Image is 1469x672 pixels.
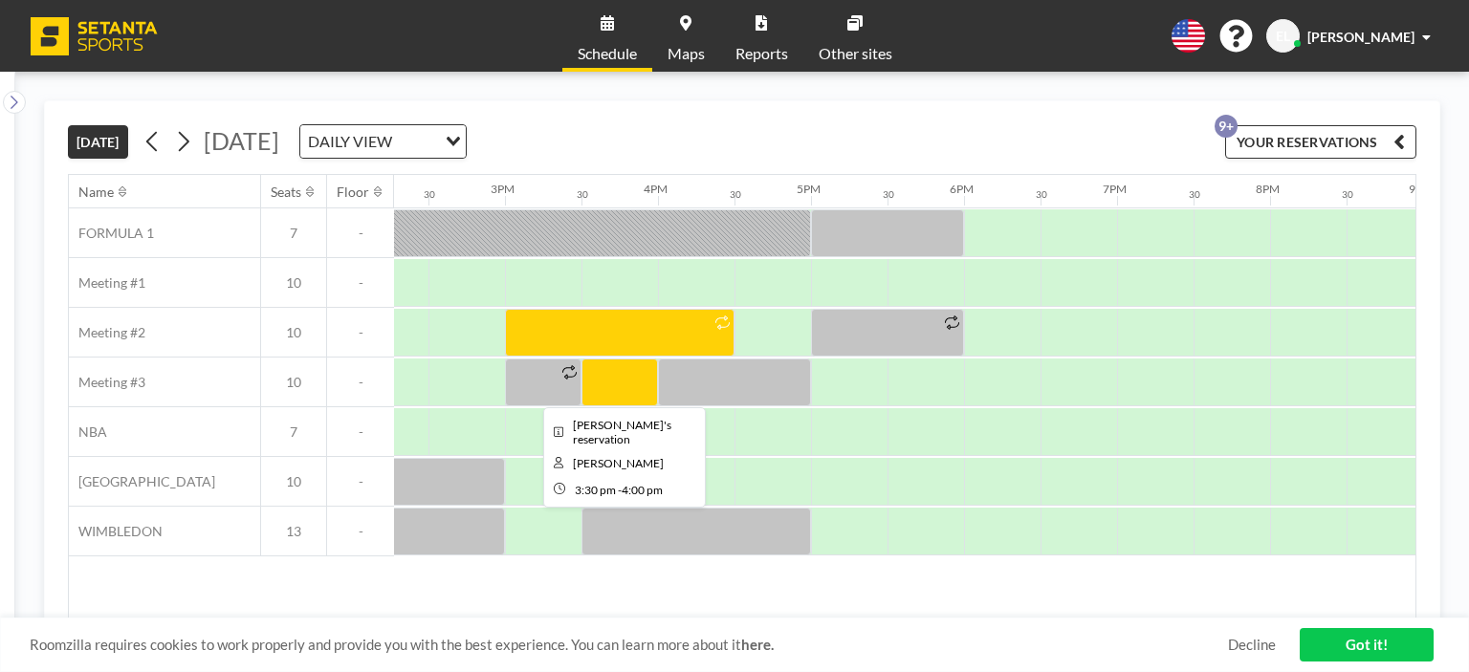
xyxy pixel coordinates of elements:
a: here. [741,636,774,653]
div: 30 [1342,188,1353,201]
span: - [327,423,394,441]
span: FORMULA 1 [69,225,154,242]
a: Got it! [1300,628,1434,661]
span: Elisabed's reservation [573,418,671,446]
span: - [327,473,394,490]
span: - [327,274,394,292]
span: 13 [261,523,326,540]
input: Search for option [398,129,434,154]
span: [GEOGRAPHIC_DATA] [69,473,215,490]
button: YOUR RESERVATIONS9+ [1225,125,1416,159]
span: - [327,374,394,391]
div: Seats [271,184,301,201]
span: Elisabed Lomtadze [573,456,664,470]
span: - [618,483,622,497]
p: 9+ [1215,115,1238,138]
div: 9PM [1409,182,1433,196]
span: - [327,324,394,341]
a: Decline [1228,636,1276,654]
div: 5PM [797,182,821,196]
span: 10 [261,374,326,391]
span: Meeting #2 [69,324,145,341]
span: Reports [735,46,788,61]
span: [DATE] [204,126,279,155]
span: - [327,225,394,242]
span: Roomzilla requires cookies to work properly and provide you with the best experience. You can lea... [30,636,1228,654]
div: 30 [577,188,588,201]
span: 7 [261,225,326,242]
div: 30 [1036,188,1047,201]
span: [PERSON_NAME] [1307,29,1414,45]
span: Other sites [819,46,892,61]
span: NBA [69,423,107,441]
div: 3PM [491,182,515,196]
div: 4PM [644,182,668,196]
img: organization-logo [31,17,158,55]
span: 10 [261,473,326,490]
span: 7 [261,423,326,441]
span: 10 [261,324,326,341]
div: Search for option [300,125,466,158]
div: 30 [424,188,435,201]
div: 30 [730,188,741,201]
div: Name [78,184,114,201]
span: DAILY VIEW [304,129,396,154]
div: Floor [337,184,369,201]
span: Schedule [578,46,637,61]
div: 30 [1189,188,1200,201]
div: 7PM [1103,182,1127,196]
span: 4:00 PM [622,483,663,497]
span: WIMBLEDON [69,523,163,540]
span: EL [1276,28,1290,45]
button: [DATE] [68,125,128,159]
span: Maps [668,46,705,61]
span: - [327,523,394,540]
span: Meeting #3 [69,374,145,391]
span: 3:30 PM [575,483,616,497]
div: 8PM [1256,182,1280,196]
span: 10 [261,274,326,292]
div: 6PM [950,182,974,196]
span: Meeting #1 [69,274,145,292]
div: 30 [883,188,894,201]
